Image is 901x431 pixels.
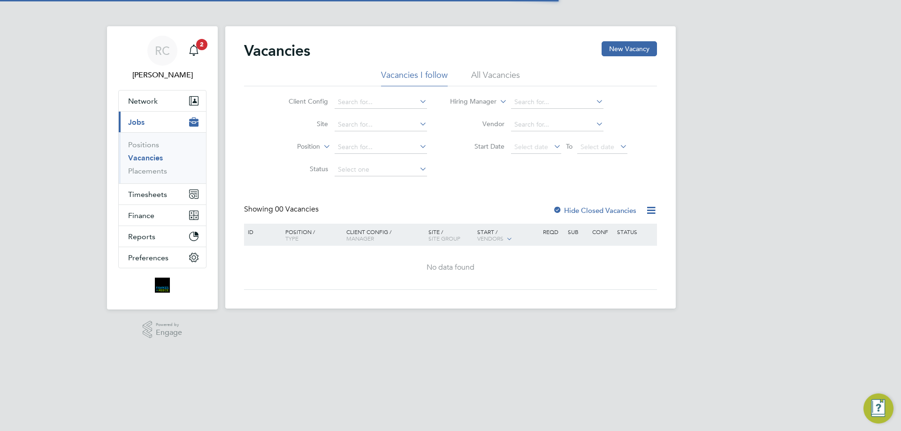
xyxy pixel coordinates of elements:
div: Status [615,224,656,240]
span: Network [128,97,158,106]
span: Preferences [128,253,168,262]
a: Go to home page [118,278,206,293]
div: Site / [426,224,475,246]
input: Search for... [511,118,603,131]
span: Type [285,234,298,242]
nav: Main navigation [107,26,218,310]
div: Conf [590,224,614,240]
input: Search for... [335,96,427,109]
label: Client Config [274,97,328,106]
button: Timesheets [119,184,206,204]
label: Site [274,120,328,128]
div: Showing [244,204,321,214]
a: 2 [184,36,203,66]
button: Finance [119,205,206,226]
a: Vacancies [128,153,163,162]
div: Jobs [119,132,206,183]
div: No data found [245,263,656,272]
span: Vendors [477,234,504,242]
div: Sub [565,224,590,240]
button: New Vacancy [602,41,657,56]
label: Vendor [450,120,504,128]
input: Search for... [335,118,427,131]
a: Placements [128,166,167,175]
span: 00 Vacancies [275,204,319,214]
span: Jobs [128,118,145,127]
input: Search for... [335,141,427,154]
input: Select one [335,163,427,176]
li: Vacancies I follow [381,69,448,86]
div: Client Config / [344,224,426,246]
span: Roselyn Coelho [118,69,206,81]
div: Start / [475,224,541,247]
div: Reqd [541,224,565,240]
a: Powered byEngage [143,321,183,339]
span: Site Group [428,234,460,242]
div: ID [245,224,278,240]
span: To [563,140,575,152]
span: Finance [128,211,154,220]
button: Engage Resource Center [863,393,893,423]
label: Hiring Manager [443,97,496,106]
h2: Vacancies [244,41,310,60]
span: Powered by [156,321,182,329]
span: Reports [128,232,155,241]
img: bromak-logo-retina.png [155,278,170,293]
label: Start Date [450,142,504,151]
span: Engage [156,329,182,337]
span: Select date [514,143,548,151]
span: Manager [346,234,374,242]
div: Position / [278,224,344,246]
label: Hide Closed Vacancies [553,206,636,215]
button: Network [119,91,206,111]
label: Status [274,165,328,173]
span: Timesheets [128,190,167,199]
label: Position [266,142,320,151]
span: 2 [196,39,207,50]
button: Preferences [119,247,206,268]
button: Jobs [119,112,206,132]
button: Reports [119,226,206,247]
a: Positions [128,140,159,149]
a: RC[PERSON_NAME] [118,36,206,81]
input: Search for... [511,96,603,109]
span: RC [155,45,170,57]
span: Select date [580,143,614,151]
li: All Vacancies [471,69,520,86]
